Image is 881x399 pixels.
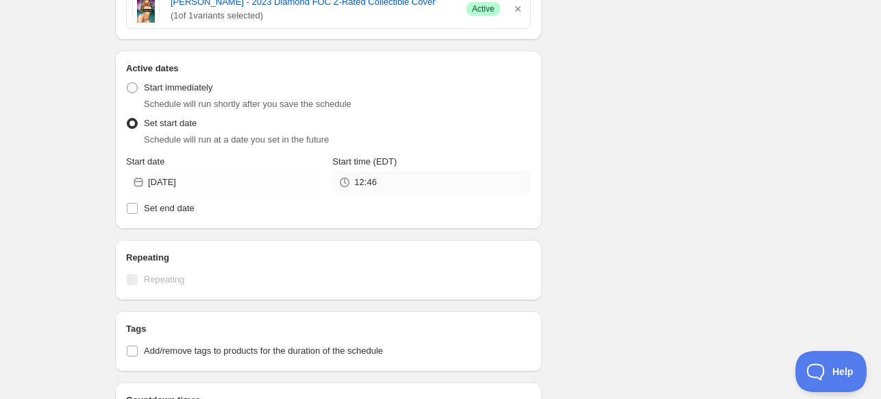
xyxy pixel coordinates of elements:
[144,82,212,93] span: Start immediately
[126,251,531,265] h2: Repeating
[126,156,164,167] span: Start date
[472,3,495,14] span: Active
[144,203,195,213] span: Set end date
[144,99,351,109] span: Schedule will run shortly after you save the schedule
[126,62,531,75] h2: Active dates
[144,274,184,285] span: Repeating
[126,322,531,336] h2: Tags
[332,156,397,167] span: Start time (EDT)
[795,351,867,392] iframe: Toggle Customer Support
[144,134,329,145] span: Schedule will run at a date you set in the future
[144,346,383,356] span: Add/remove tags to products for the duration of the schedule
[171,9,456,23] span: ( 1 of 1 variants selected)
[144,118,197,128] span: Set start date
